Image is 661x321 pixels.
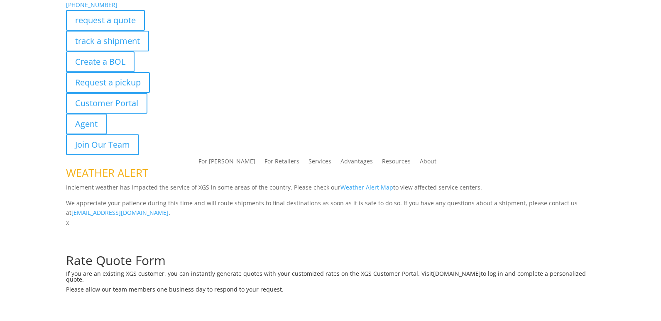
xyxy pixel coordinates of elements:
a: track a shipment [66,31,149,51]
a: [DOMAIN_NAME] [433,270,481,277]
h6: Please allow our team members one business day to respond to your request. [66,287,595,297]
p: x [66,218,595,228]
a: [EMAIL_ADDRESS][DOMAIN_NAME] [71,209,169,216]
a: Create a BOL [66,51,135,72]
a: request a quote [66,10,145,31]
a: For Retailers [264,158,299,168]
span: WEATHER ALERT [66,165,148,180]
a: Weather Alert Map [340,183,393,191]
a: [PHONE_NUMBER] [66,1,118,9]
p: We appreciate your patience during this time and will route shipments to final destinations as so... [66,198,595,218]
span: to log in and complete a personalized quote. [66,270,586,283]
a: Request a pickup [66,72,150,93]
p: Complete the form below for a customized quote based on your shipping needs. [66,244,595,254]
a: Advantages [340,158,373,168]
p: Inclement weather has impacted the service of XGS in some areas of the country. Please check our ... [66,182,595,198]
a: About [420,158,436,168]
h1: Request a Quote [66,228,595,244]
a: Join Our Team [66,134,139,155]
a: Resources [382,158,411,168]
a: Customer Portal [66,93,147,114]
a: For [PERSON_NAME] [198,158,255,168]
a: Services [308,158,331,168]
span: If you are an existing XGS customer, you can instantly generate quotes with your customized rates... [66,270,433,277]
a: Agent [66,114,107,134]
h1: Rate Quote Form [66,254,595,271]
